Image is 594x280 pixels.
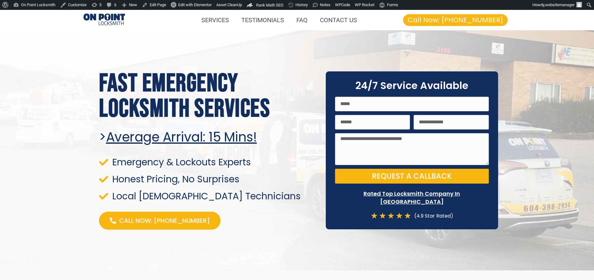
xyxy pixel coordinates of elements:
h2: > [99,129,318,145]
a: SERVICES [195,13,235,27]
span: Rank Math SEO [256,3,283,7]
i: ★ [379,212,386,220]
a: Call Now: [PHONE_NUMBER] [99,212,221,230]
h2: 24/7 Service Available [335,81,489,91]
span: Call Now: [PHONE_NUMBER] [408,17,503,23]
form: On Point Locksmith Victoria Form [335,97,489,188]
span: websitemanager [545,2,575,7]
span: Emergency & Lockouts Experts [111,158,251,166]
div: 4.7/5 [371,212,411,220]
nav: Menu [131,13,363,27]
i: ★ [404,212,411,220]
div: (4.9 Star Rated) [411,212,453,220]
span: Edit with Elementor [178,2,212,7]
i: ★ [371,212,378,220]
a: Call Now: [PHONE_NUMBER] [403,14,508,26]
span: Honest Pricing, No Surprises [111,175,239,183]
p: Rated Top Locksmith Company In [GEOGRAPHIC_DATA] [335,190,489,205]
span: Request a Callback [372,172,452,180]
h1: Fast Emergency locksmith services [99,71,318,122]
span: Call Now: [PHONE_NUMBER] [119,216,210,225]
a: FAQ [290,13,314,27]
a: TESTIMONIALS [235,13,290,27]
span: Local [DEMOGRAPHIC_DATA] Technicians [111,192,301,200]
a: CONTACT US [314,13,363,27]
i: ★ [396,212,403,220]
u: Average arrival: 15 Mins! [106,128,257,146]
img: Emergency Locksmiths 1 [84,14,125,26]
button: Request a Callback [335,169,489,184]
i: ★ [387,212,394,220]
